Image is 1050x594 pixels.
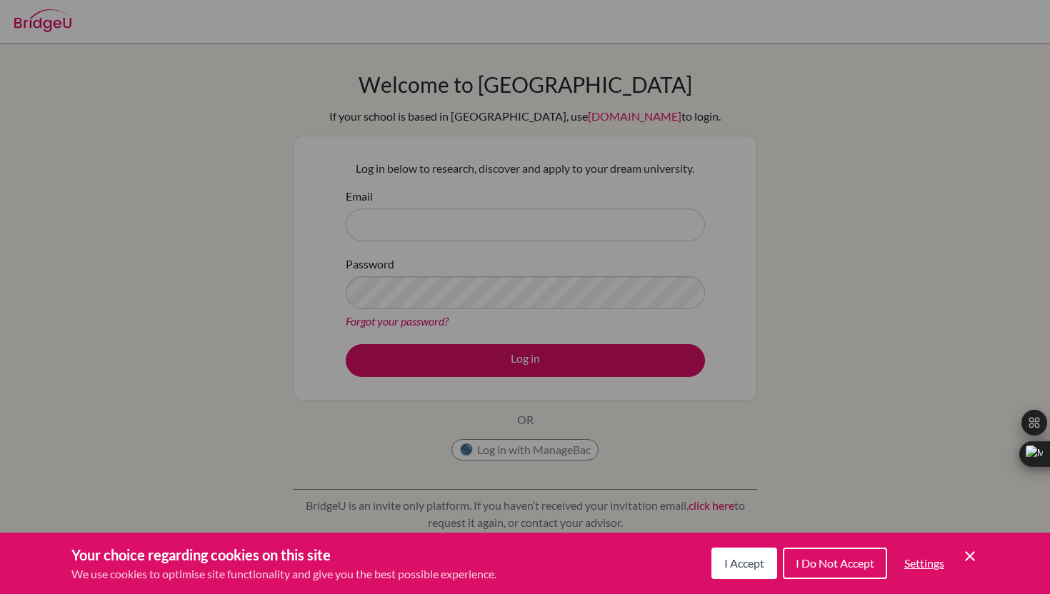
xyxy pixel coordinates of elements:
[796,556,874,570] span: I Do Not Accept
[904,556,944,570] span: Settings
[711,548,777,579] button: I Accept
[71,544,496,565] h3: Your choice regarding cookies on this site
[893,549,956,578] button: Settings
[783,548,887,579] button: I Do Not Accept
[961,548,979,565] button: Save and close
[71,565,496,583] p: We use cookies to optimise site functionality and give you the best possible experience.
[724,556,764,570] span: I Accept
